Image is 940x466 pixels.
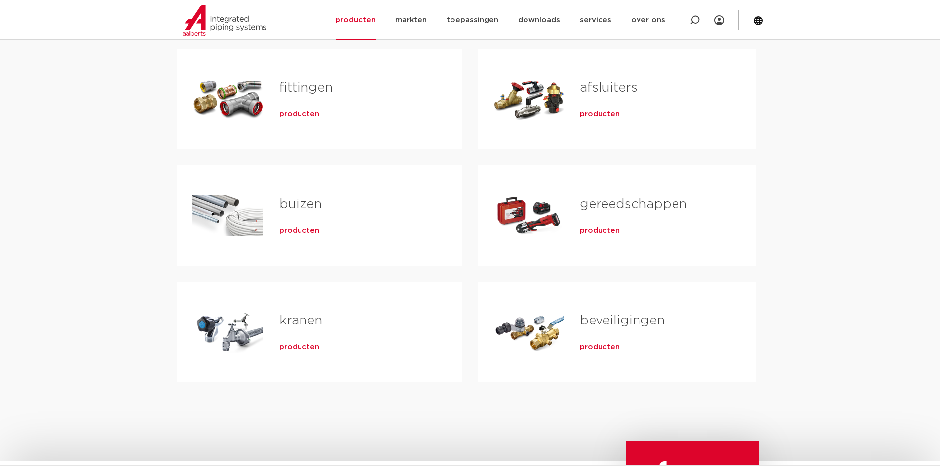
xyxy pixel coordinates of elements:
a: producten [580,109,620,119]
a: producten [279,109,319,119]
a: producten [580,342,620,352]
a: producten [580,226,620,236]
a: buizen [279,198,322,211]
a: producten [279,226,319,236]
a: beveiligingen [580,314,665,327]
a: gereedschappen [580,198,687,211]
a: kranen [279,314,322,327]
a: afsluiters [580,81,638,94]
a: producten [279,342,319,352]
a: fittingen [279,81,333,94]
